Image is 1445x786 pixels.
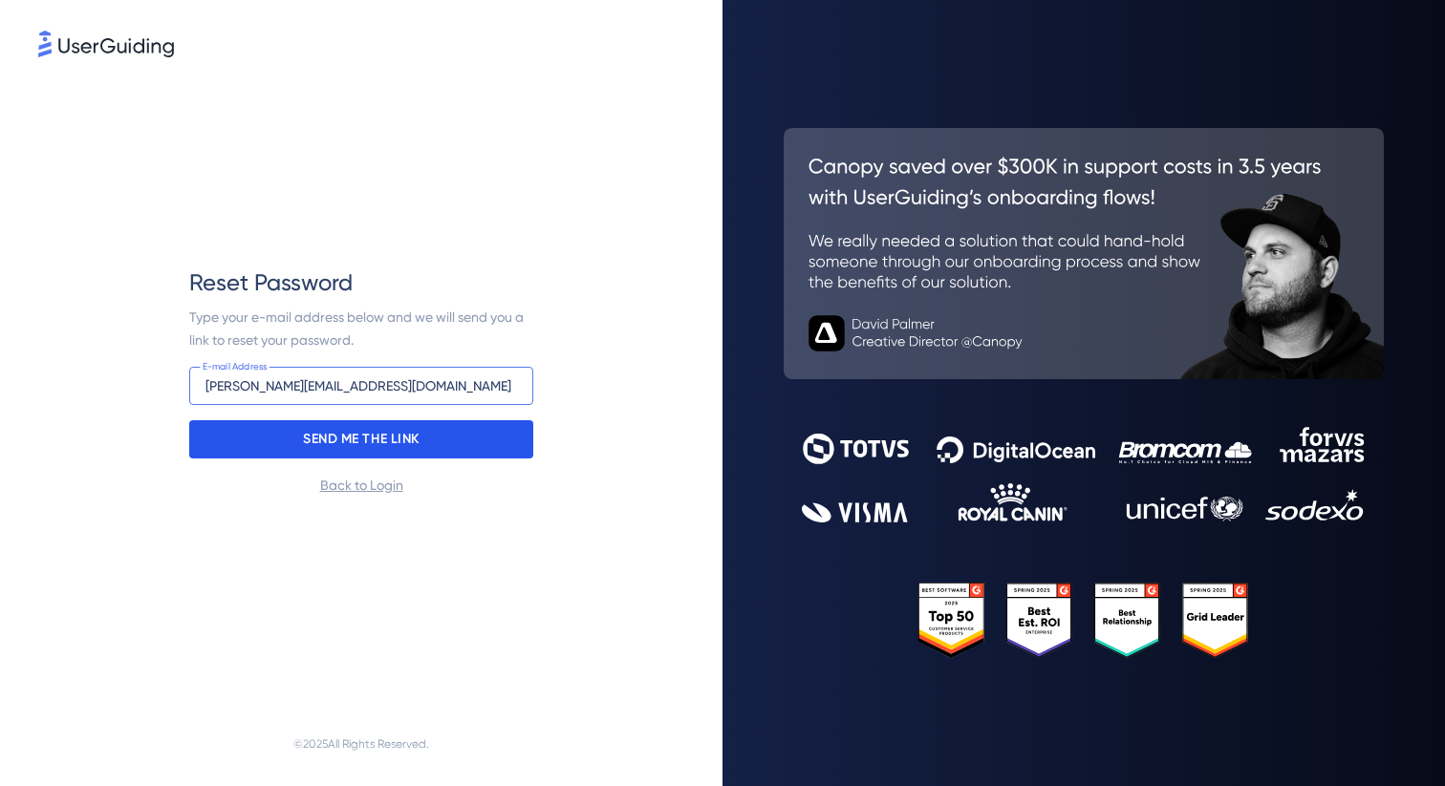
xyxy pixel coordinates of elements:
[189,267,353,298] span: Reset Password
[303,424,420,455] p: SEND ME THE LINK
[918,583,1248,658] img: 25303e33045975176eb484905ab012ff.svg
[189,309,527,348] span: Type your e-mail address below and we will send you a link to reset your password.
[320,478,403,493] a: Back to Login
[38,31,174,57] img: 8faab4ba6bc7696a72372aa768b0286c.svg
[784,128,1384,379] img: 26c0aa7c25a843aed4baddd2b5e0fa68.svg
[189,367,533,405] input: john@example.com
[293,733,429,755] span: © 2025 All Rights Reserved.
[802,427,1366,523] img: 9302ce2ac39453076f5bc0f2f2ca889b.svg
